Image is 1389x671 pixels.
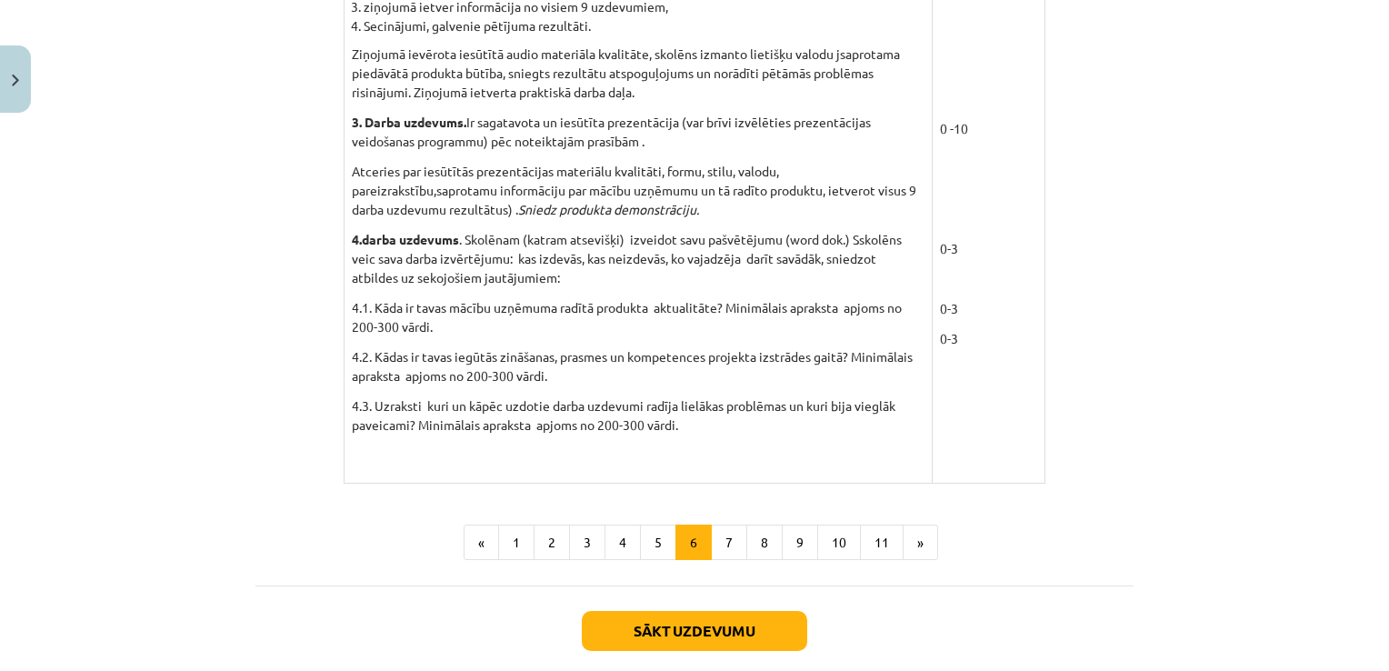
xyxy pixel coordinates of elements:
button: 11 [860,525,904,561]
img: icon-close-lesson-0947bae3869378f0d4975bcd49f059093ad1ed9edebbc8119c70593378902aed.svg [12,75,19,86]
button: « [464,525,499,561]
strong: 3. Darba uzdevums. [352,114,466,130]
p: 4.3. Uzraksti kuri un kāpēc uzdotie darba uzdevumi radīja lielākas problēmas un kuri bija vieglāk... [352,396,924,435]
button: 8 [746,525,783,561]
button: 6 [675,525,712,561]
p: 0 -10 [940,119,1038,138]
p: 0-3 [940,299,1038,318]
i: Sniedz produkta demonstrāciju. [518,201,699,217]
p: 0-3 [940,239,1038,258]
p: 4.1. Kāda ir tavas mācību uzņēmuma radītā produkta aktualitāte? Minimālais apraksta apjoms no 200... [352,298,924,336]
button: 3 [569,525,605,561]
li: Secinājumi, galvenie pētījuma rezultāti. [364,16,924,35]
p: . Skolēnam (katram atsevišķi) izveidot savu pašvētējumu (word dok.) Sskolēns veic sava darba izvē... [352,230,924,287]
button: 4 [605,525,641,561]
button: 5 [640,525,676,561]
p: 4.2. Kādas ir tavas iegūtās zināšanas, prasmes un kompetences projekta izstrādes gaitā? Minimālai... [352,347,924,386]
strong: 4.darba uzdevums [352,231,459,247]
button: Sākt uzdevumu [582,611,807,651]
p: 0-3 [940,329,1038,348]
nav: Page navigation example [255,525,1134,561]
button: 9 [782,525,818,561]
button: » [903,525,938,561]
button: 1 [498,525,535,561]
button: 7 [711,525,747,561]
button: 2 [534,525,570,561]
button: 10 [817,525,861,561]
p: Ir sagatavota un iesūtīta prezentācija (var brīvi izvēlēties prezentācijas veidošanas programmu) ... [352,113,924,151]
p: Atceries par iesūtītās prezentācijas materiālu kvalitāti, formu, stilu, valodu, pareizrakstību,sa... [352,162,924,219]
p: Ziņojumā ievērota iesūtītā audio materiāla kvalitāte, skolēns izmanto lietišķu valodu jsaprotama ... [352,45,924,102]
